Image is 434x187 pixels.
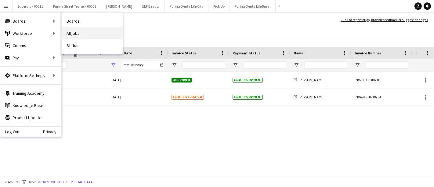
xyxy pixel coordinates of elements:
span: 1 filter set [26,180,42,184]
span: Invoice Status [172,51,197,55]
a: Comms [0,39,61,52]
span: Awaiting payment [233,78,263,82]
a: Product Updates [0,112,61,124]
span: [PERSON_NAME] [298,78,324,82]
div: Boards [0,15,61,27]
button: [PERSON_NAME] [101,0,137,12]
button: Superdry - 00011 [13,0,48,12]
a: Knowledge Base [0,99,61,112]
span: Approved [172,78,192,82]
a: Click to report bugs, provide feedback or suggest changes [341,17,428,23]
button: Reload data [70,179,94,185]
span: Awaiting payment [233,95,263,100]
button: Open Filter Menu [294,62,299,68]
button: ELF Beauty [137,0,165,12]
input: Invoice Status Filter Input [183,61,225,69]
input: Invoice Date Filter Input [121,61,164,69]
a: All jobs [62,27,123,39]
button: Remove filters [42,179,70,185]
div: Platform Settings [0,69,61,82]
span: [PERSON_NAME] [298,95,324,99]
button: Purina Street Teams - 00008 [48,0,101,12]
span: Awaiting approval [172,95,204,100]
div: INV20631-38681 [351,71,412,88]
div: Pay [0,52,61,64]
div: [DATE] [107,89,168,105]
a: Boards [62,15,123,27]
input: Name Filter Input [305,61,347,69]
input: Invoice Number Filter Input [366,61,408,69]
a: Privacy [43,129,61,134]
button: Open Filter Menu [355,62,360,68]
span: Payment Status [233,51,260,55]
button: Purina Denta Life City [165,0,208,12]
div: INV497810-38734 [351,89,412,105]
div: [DATE] [107,71,168,88]
a: Log Out [0,129,20,134]
span: Invoice Number [355,51,381,55]
button: Open Filter Menu [172,62,177,68]
span: Name [294,51,303,55]
button: Purina Denta Life Rural [230,0,276,12]
button: Open Filter Menu [233,62,238,68]
button: Pick Up [208,0,230,12]
a: Training Academy [0,87,61,99]
div: Workforce [0,27,61,39]
a: Status [62,39,123,52]
button: Open Filter Menu [110,62,116,68]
